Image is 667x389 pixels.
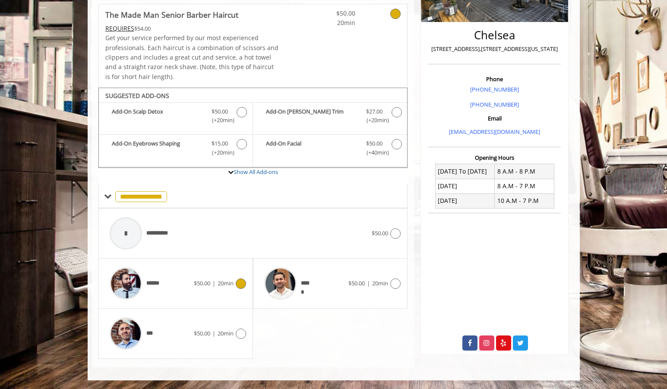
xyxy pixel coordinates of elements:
[207,148,232,157] span: (+20min )
[470,85,519,93] a: [PHONE_NUMBER]
[430,29,559,41] h2: Chelsea
[207,116,232,125] span: (+20min )
[112,107,203,125] b: Add-On Scalp Detox
[495,193,554,208] td: 10 A.M - 7 P.M
[435,164,495,179] td: [DATE] To [DATE]
[98,88,408,168] div: The Made Man Senior Barber Haircut Add-onS
[348,279,365,287] span: $50.00
[218,279,234,287] span: 20min
[103,139,248,159] label: Add-On Eyebrows Shaping
[212,107,228,116] span: $50.00
[105,24,134,32] span: This service needs some Advance to be paid before we block your appointment
[112,139,203,157] b: Add-On Eyebrows Shaping
[103,107,248,127] label: Add-On Scalp Detox
[495,179,554,193] td: 8 A.M - 7 P.M
[212,139,228,148] span: $15.00
[430,76,559,82] h3: Phone
[234,168,278,176] a: Show All Add-ons
[372,279,388,287] span: 20min
[105,9,238,21] b: The Made Man Senior Barber Haircut
[430,115,559,121] h3: Email
[212,329,215,337] span: |
[266,107,357,125] b: Add-On [PERSON_NAME] Trim
[266,139,357,157] b: Add-On Facial
[435,193,495,208] td: [DATE]
[366,107,382,116] span: $27.00
[218,329,234,337] span: 20min
[367,279,370,287] span: |
[257,107,403,127] label: Add-On Beard Trim
[366,139,382,148] span: $50.00
[495,164,554,179] td: 8 A.M - 8 P.M
[449,128,540,136] a: [EMAIL_ADDRESS][DOMAIN_NAME]
[372,229,388,237] span: $50.00
[194,329,210,337] span: $50.00
[361,116,387,125] span: (+20min )
[430,44,559,54] p: [STREET_ADDRESS],[STREET_ADDRESS][US_STATE]
[105,92,169,100] b: SUGGESTED ADD-ONS
[194,279,210,287] span: $50.00
[212,279,215,287] span: |
[105,24,279,33] div: $54.00
[470,101,519,108] a: [PHONE_NUMBER]
[435,179,495,193] td: [DATE]
[428,155,561,161] h3: Opening Hours
[361,148,387,157] span: (+40min )
[304,9,355,18] span: $50.00
[304,18,355,28] span: 20min
[257,139,403,159] label: Add-On Facial
[105,33,279,82] p: Get your service performed by our most experienced professionals. Each haircut is a combination o...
